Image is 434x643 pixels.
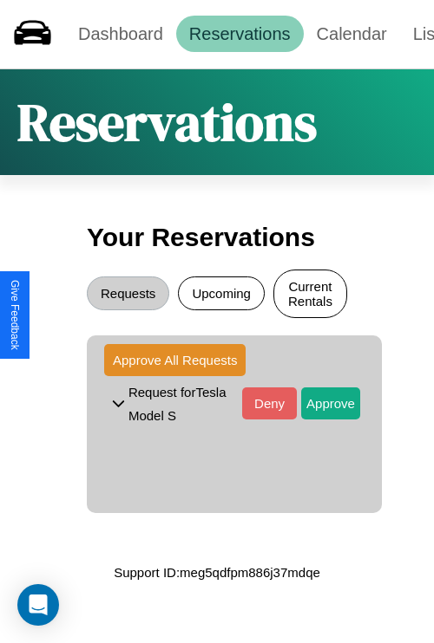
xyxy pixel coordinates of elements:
[9,280,21,350] div: Give Feedback
[104,344,246,376] button: Approve All Requests
[87,276,169,310] button: Requests
[178,276,265,310] button: Upcoming
[304,16,400,52] a: Calendar
[176,16,304,52] a: Reservations
[273,270,347,318] button: Current Rentals
[128,380,242,427] p: Request for Tesla Model S
[17,87,317,158] h1: Reservations
[242,387,297,419] button: Deny
[114,561,320,584] p: Support ID: meg5qdfpm886j37mdqe
[17,584,59,626] div: Open Intercom Messenger
[65,16,176,52] a: Dashboard
[301,387,360,419] button: Approve
[87,214,347,261] h3: Your Reservations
